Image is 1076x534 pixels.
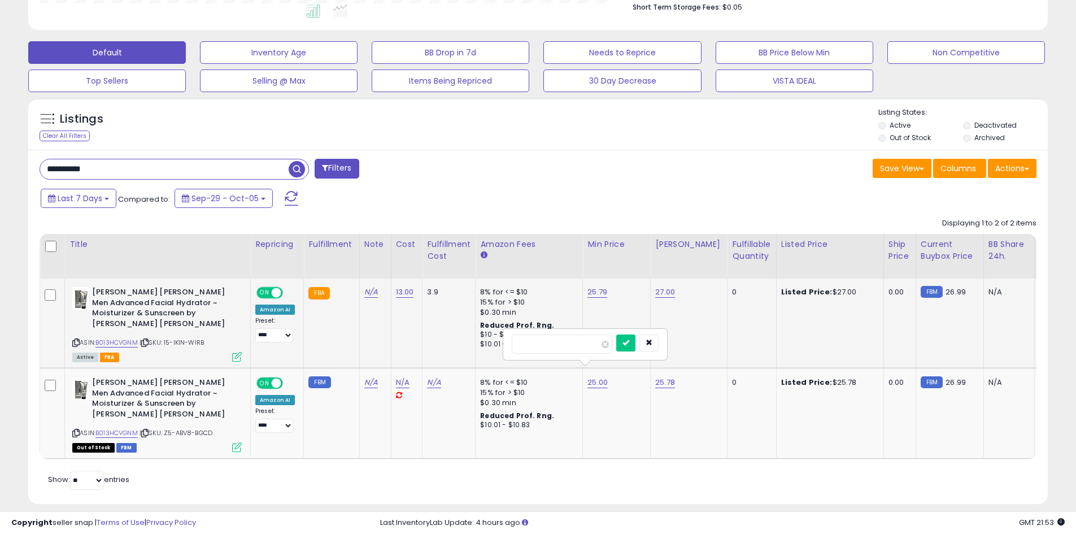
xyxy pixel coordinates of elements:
[722,2,742,12] span: $0.05
[427,238,471,262] div: Fulfillment Cost
[974,133,1005,142] label: Archived
[92,377,229,422] b: [PERSON_NAME] [PERSON_NAME] Men Advanced Facial Hydrator ~ Moisturizer & Sunscreen by [PERSON_NAM...
[732,238,771,262] div: Fulfillable Quantity
[480,411,554,420] b: Reduced Prof. Rng.
[781,286,833,297] b: Listed Price:
[364,238,386,250] div: Note
[888,287,907,297] div: 0.00
[372,41,529,64] button: BB Drop in 7d
[255,305,295,315] div: Amazon AI
[116,443,137,453] span: FBM
[921,376,943,388] small: FBM
[921,238,979,262] div: Current Buybox Price
[587,286,607,298] a: 25.79
[480,377,574,388] div: 8% for <= $10
[255,407,295,433] div: Preset:
[255,395,295,405] div: Amazon AI
[480,297,574,307] div: 15% for > $10
[655,238,722,250] div: [PERSON_NAME]
[974,120,1017,130] label: Deactivated
[100,353,119,362] span: FBA
[11,517,53,528] strong: Copyright
[48,474,129,485] span: Show: entries
[716,41,873,64] button: BB Price Below Min
[888,377,907,388] div: 0.00
[72,377,89,400] img: 31XyKk5+x7L._SL40_.jpg
[716,70,873,92] button: VISTA IDEAL
[396,377,410,388] a: N/A
[887,41,1045,64] button: Non Competitive
[587,238,646,250] div: Min Price
[72,443,115,453] span: All listings that are currently out of stock and unavailable for purchase on Amazon
[732,287,767,297] div: 0
[427,287,467,297] div: 3.9
[191,193,259,204] span: Sep-29 - Oct-05
[200,70,358,92] button: Selling @ Max
[281,288,299,298] span: OFF
[380,518,1065,528] div: Last InventoryLab Update: 4 hours ago.
[942,218,1036,229] div: Displaying 1 to 2 of 2 items
[655,377,675,388] a: 25.78
[140,338,204,347] span: | SKU: 15-IKIN-WIRB
[655,286,675,298] a: 27.00
[946,286,966,297] span: 26.99
[940,163,976,174] span: Columns
[308,238,354,250] div: Fulfillment
[781,377,875,388] div: $25.78
[633,2,721,12] b: Short Term Storage Fees:
[308,287,329,299] small: FBA
[255,238,299,250] div: Repricing
[878,107,1048,118] p: Listing States:
[988,287,1026,297] div: N/A
[40,131,90,141] div: Clear All Filters
[28,70,186,92] button: Top Sellers
[396,286,414,298] a: 13.00
[28,41,186,64] button: Default
[69,238,246,250] div: Title
[890,133,931,142] label: Out of Stock
[781,377,833,388] b: Listed Price:
[175,189,273,208] button: Sep-29 - Oct-05
[72,377,242,451] div: ASIN:
[281,379,299,388] span: OFF
[364,377,378,388] a: N/A
[308,376,330,388] small: FBM
[480,238,578,250] div: Amazon Fees
[97,517,145,528] a: Terms of Use
[480,330,574,340] div: $10 - $11.72
[95,428,138,438] a: B013HCVGNM
[732,377,767,388] div: 0
[946,377,966,388] span: 26.99
[11,518,196,528] div: seller snap | |
[587,377,608,388] a: 25.00
[1019,517,1065,528] span: 2025-10-14 21:53 GMT
[480,307,574,318] div: $0.30 min
[781,238,879,250] div: Listed Price
[480,340,574,349] div: $10.01 - $10.83
[258,288,272,298] span: ON
[988,238,1030,262] div: BB Share 24h.
[315,159,359,179] button: Filters
[427,377,441,388] a: N/A
[988,159,1036,178] button: Actions
[140,428,212,437] span: | SKU: Z5-ABV8-BGCD
[95,338,138,348] a: B013HCVGNM
[92,287,229,332] b: [PERSON_NAME] [PERSON_NAME] Men Advanced Facial Hydrator ~ Moisturizer & Sunscreen by [PERSON_NAM...
[933,159,986,178] button: Columns
[146,517,196,528] a: Privacy Policy
[72,287,89,310] img: 31XyKk5+x7L._SL40_.jpg
[72,353,98,362] span: All listings currently available for purchase on Amazon
[480,388,574,398] div: 15% for > $10
[118,194,170,205] span: Compared to:
[58,193,102,204] span: Last 7 Days
[888,238,911,262] div: Ship Price
[890,120,911,130] label: Active
[60,111,103,127] h5: Listings
[480,320,554,330] b: Reduced Prof. Rng.
[921,286,943,298] small: FBM
[543,70,701,92] button: 30 Day Decrease
[255,317,295,342] div: Preset:
[480,250,487,261] small: Amazon Fees.
[200,41,358,64] button: Inventory Age
[480,398,574,408] div: $0.30 min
